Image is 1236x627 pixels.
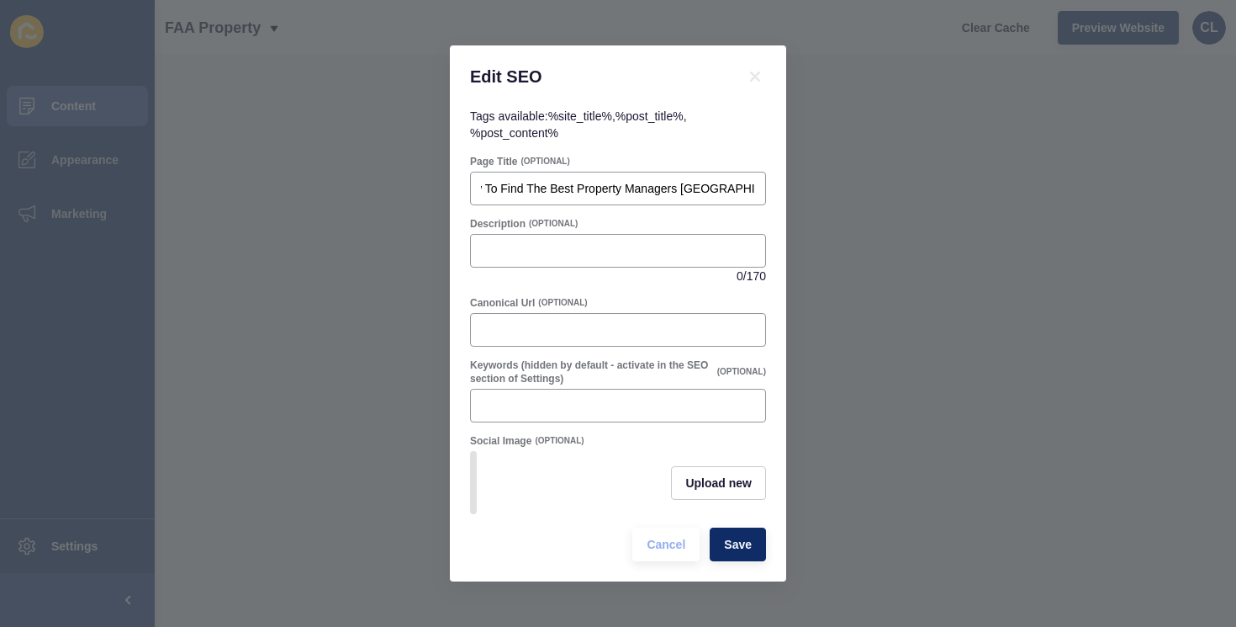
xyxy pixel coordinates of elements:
[632,528,700,561] button: Cancel
[743,268,747,284] span: /
[710,528,766,561] button: Save
[747,268,766,284] span: 170
[470,66,724,88] h1: Edit SEO
[538,297,587,309] span: (OPTIONAL)
[520,156,569,167] span: (OPTIONAL)
[685,475,752,492] span: Upload new
[647,536,685,553] span: Cancel
[615,109,684,123] code: %post_title%
[470,109,687,140] span: Tags available: , ,
[470,434,531,448] label: Social Image
[671,466,766,500] button: Upload new
[529,218,578,230] span: (OPTIONAL)
[470,296,535,310] label: Canonical Url
[717,366,766,378] span: (OPTIONAL)
[737,268,743,284] span: 0
[724,536,752,553] span: Save
[470,155,517,168] label: Page Title
[470,126,558,140] code: %post_content%
[535,435,584,447] span: (OPTIONAL)
[548,109,612,123] code: %site_title%
[470,359,714,385] label: Keywords (hidden by default - activate in the SEO section of Settings)
[470,217,526,231] label: Description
